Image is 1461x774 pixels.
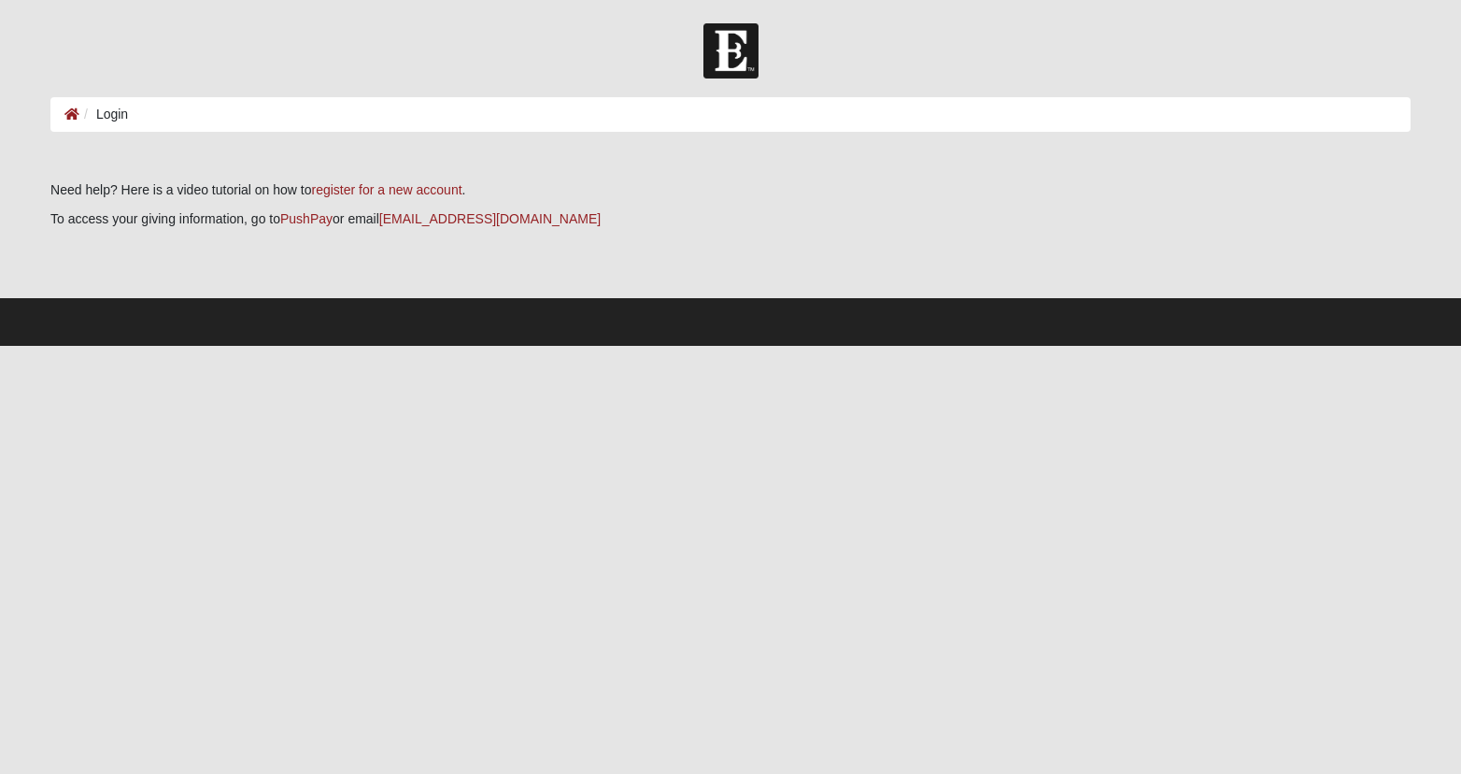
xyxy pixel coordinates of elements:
[280,211,333,226] a: PushPay
[703,23,759,79] img: Church of Eleven22 Logo
[50,209,1411,229] p: To access your giving information, go to or email
[79,105,128,124] li: Login
[50,180,1411,200] p: Need help? Here is a video tutorial on how to .
[312,182,462,197] a: register for a new account
[379,211,601,226] a: [EMAIL_ADDRESS][DOMAIN_NAME]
